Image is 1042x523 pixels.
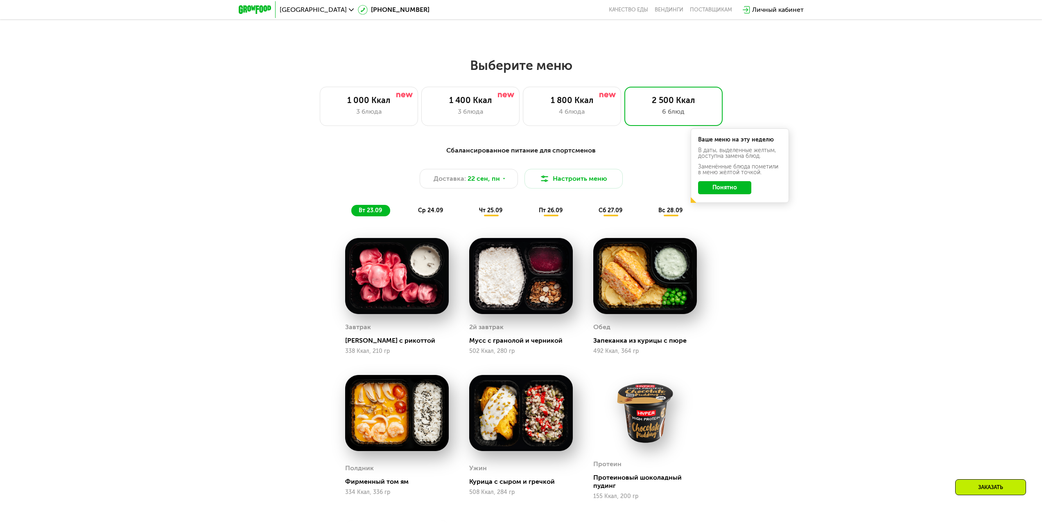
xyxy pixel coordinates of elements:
[345,321,371,333] div: Завтрак
[633,95,714,105] div: 2 500 Ккал
[279,146,764,156] div: Сбалансированное питание для спортсменов
[328,107,409,117] div: 3 блюда
[359,207,382,214] span: вт 23.09
[345,489,449,496] div: 334 Ккал, 336 гр
[469,462,487,474] div: Ужин
[418,207,443,214] span: ср 24.09
[345,348,449,355] div: 338 Ккал, 210 гр
[524,169,623,189] button: Настроить меню
[698,137,782,143] div: Ваше меню на эту неделю
[955,479,1026,495] div: Заказать
[593,321,610,333] div: Обед
[280,7,347,13] span: [GEOGRAPHIC_DATA]
[430,107,511,117] div: 3 блюда
[593,337,703,345] div: Запеканка из курицы с пюре
[479,207,502,214] span: чт 25.09
[468,174,500,184] span: 22 сен, пн
[752,5,804,15] div: Личный кабинет
[328,95,409,105] div: 1 000 Ккал
[358,5,429,15] a: [PHONE_NUMBER]
[345,462,374,474] div: Полдник
[698,164,782,175] div: Заменённые блюда пометили в меню жёлтой точкой.
[593,458,622,470] div: Протеин
[26,57,1016,74] h2: Выберите меню
[539,207,563,214] span: пт 26.09
[469,348,573,355] div: 502 Ккал, 280 гр
[593,348,697,355] div: 492 Ккал, 364 гр
[531,107,613,117] div: 4 блюда
[609,7,648,13] a: Качество еды
[469,337,579,345] div: Мусс с гранолой и черникой
[345,478,455,486] div: Фирменный том ям
[599,207,622,214] span: сб 27.09
[531,95,613,105] div: 1 800 Ккал
[698,148,782,159] div: В даты, выделенные желтым, доступна замена блюд.
[698,181,751,194] button: Понятно
[469,489,573,496] div: 508 Ккал, 284 гр
[345,337,455,345] div: [PERSON_NAME] с рикоттой
[593,493,697,500] div: 155 Ккал, 200 гр
[655,7,683,13] a: Вендинги
[690,7,732,13] div: поставщикам
[469,478,579,486] div: Курица с сыром и гречкой
[593,474,703,490] div: Протеиновый шоколадный пудинг
[430,95,511,105] div: 1 400 Ккал
[633,107,714,117] div: 6 блюд
[469,321,504,333] div: 2й завтрак
[434,174,466,184] span: Доставка:
[658,207,683,214] span: вс 28.09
